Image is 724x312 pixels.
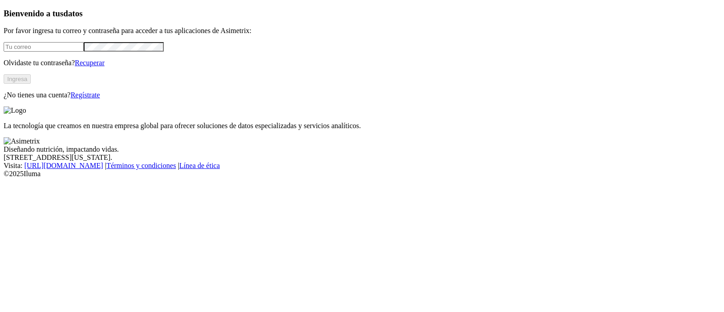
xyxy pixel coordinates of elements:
[4,137,40,145] img: Asimetrix
[24,162,103,169] a: [URL][DOMAIN_NAME]
[4,154,720,162] div: [STREET_ADDRESS][US_STATE].
[4,9,720,19] h3: Bienvenido a tus
[4,162,720,170] div: Visita : | |
[179,162,220,169] a: Línea de ética
[4,122,720,130] p: La tecnología que creamos en nuestra empresa global para ofrecer soluciones de datos especializad...
[75,59,105,67] a: Recuperar
[71,91,100,99] a: Regístrate
[4,74,31,84] button: Ingresa
[4,91,720,99] p: ¿No tienes una cuenta?
[4,27,720,35] p: Por favor ingresa tu correo y contraseña para acceder a tus aplicaciones de Asimetrix:
[4,106,26,115] img: Logo
[4,42,84,52] input: Tu correo
[4,145,720,154] div: Diseñando nutrición, impactando vidas.
[63,9,83,18] span: datos
[106,162,176,169] a: Términos y condiciones
[4,59,720,67] p: Olvidaste tu contraseña?
[4,170,720,178] div: © 2025 Iluma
